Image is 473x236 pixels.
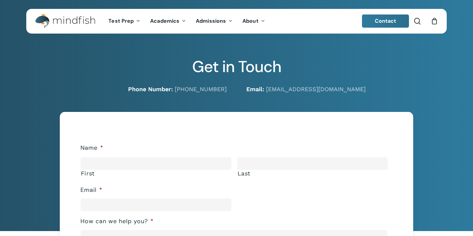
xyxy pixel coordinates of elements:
[246,86,264,92] strong: Email:
[81,170,231,177] label: First
[237,18,270,24] a: About
[108,17,134,24] span: Test Prep
[26,57,447,76] h2: Get in Touch
[431,17,438,25] a: Cart
[375,17,396,24] span: Contact
[103,9,270,34] nav: Main Menu
[80,218,154,225] label: How can we help you?
[242,17,259,24] span: About
[103,18,145,24] a: Test Prep
[150,17,179,24] span: Academics
[128,86,173,92] strong: Phone Number:
[175,86,227,92] a: [PHONE_NUMBER]
[191,18,237,24] a: Admissions
[80,186,102,194] label: Email
[26,9,447,34] header: Main Menu
[196,17,226,24] span: Admissions
[237,170,388,177] label: Last
[362,14,409,28] a: Contact
[145,18,191,24] a: Academics
[80,144,103,152] label: Name
[266,86,366,92] a: [EMAIL_ADDRESS][DOMAIN_NAME]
